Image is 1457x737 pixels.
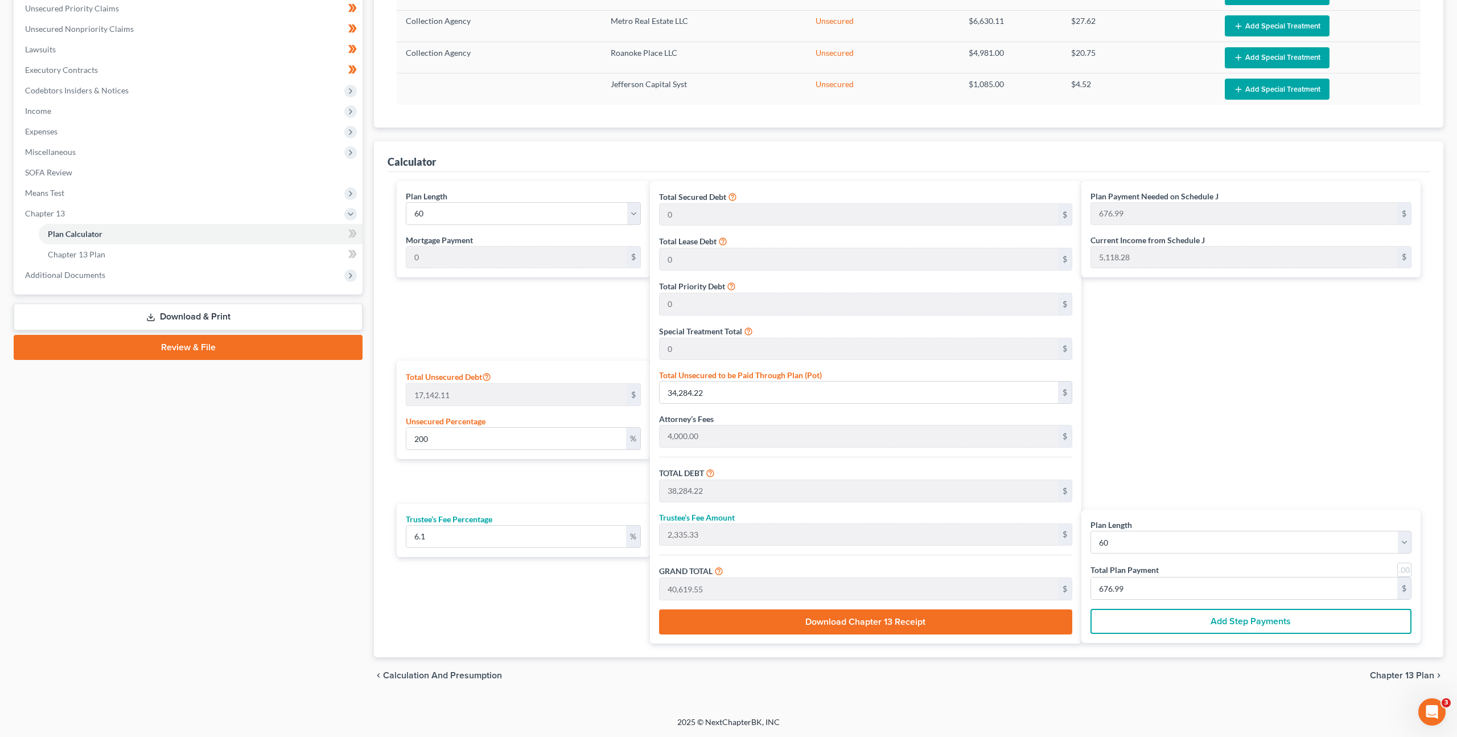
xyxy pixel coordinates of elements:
a: Chapter 13 Plan [39,244,363,265]
input: 0.00 [1091,203,1397,224]
td: Metro Real Estate LLC [602,10,806,42]
div: $ [1058,480,1072,502]
span: SOFA Review [25,167,72,177]
span: Unsecured Nonpriority Claims [25,24,134,34]
a: Review & File [14,335,363,360]
div: $ [1058,578,1072,600]
td: Unsecured [806,42,960,73]
div: $ [1058,524,1072,546]
span: Means Test [25,188,64,198]
button: Download Chapter 13 Receipt [659,609,1072,634]
i: chevron_right [1434,671,1443,680]
label: Unsecured Percentage [406,415,485,427]
div: $ [627,247,640,268]
a: Lawsuits [16,39,363,60]
span: 3 [1442,698,1451,707]
td: $20.75 [1062,42,1216,73]
label: Plan Length [406,190,447,202]
div: $ [1058,338,1072,360]
td: Unsecured [806,10,960,42]
input: 0.00 [406,428,626,449]
a: Download & Print [14,304,363,330]
div: $ [1058,382,1072,403]
input: 0.00 [660,293,1058,315]
a: Plan Calculator [39,224,363,244]
div: $ [1058,248,1072,270]
div: % [626,526,640,547]
span: Miscellaneous [25,147,76,157]
label: Total Plan Payment [1090,564,1159,576]
span: Calculation and Presumption [383,671,502,680]
td: $27.62 [1062,10,1216,42]
label: GRAND TOTAL [659,565,713,577]
a: SOFA Review [16,162,363,183]
td: $4,981.00 [960,42,1062,73]
td: $4.52 [1062,73,1216,105]
span: Additional Documents [25,270,105,280]
input: 0.00 [1091,247,1397,268]
td: Jefferson Capital Syst [602,73,806,105]
div: $ [1397,203,1411,224]
button: Chapter 13 Plan chevron_right [1370,671,1443,680]
input: 0.00 [660,382,1058,403]
td: Roanoke Place LLC [602,42,806,73]
button: Add Special Treatment [1225,79,1330,100]
span: Lawsuits [25,44,56,54]
button: Add Special Treatment [1225,15,1330,36]
input: 0.00 [660,524,1058,546]
td: $6,630.11 [960,10,1062,42]
div: $ [1058,293,1072,315]
button: chevron_left Calculation and Presumption [374,671,502,680]
label: Mortgage Payment [406,234,473,246]
label: Total Secured Debt [659,191,726,203]
a: Unsecured Nonpriority Claims [16,19,363,39]
span: Codebtors Insiders & Notices [25,85,129,95]
span: Chapter 13 [25,208,65,218]
div: Calculator [388,155,436,169]
input: 0.00 [660,338,1058,360]
button: Add Special Treatment [1225,47,1330,68]
div: $ [627,384,640,406]
label: Plan Payment Needed on Schedule J [1090,190,1219,202]
div: $ [1397,247,1411,268]
input: 0.00 [660,248,1058,270]
input: 0.00 [660,425,1058,447]
input: 0.00 [1091,578,1397,599]
td: $1,085.00 [960,73,1062,105]
td: Collection Agency [397,42,602,73]
div: $ [1058,204,1072,226]
input: 0.00 [406,247,627,268]
a: Round to nearest dollar [1397,563,1411,577]
label: Trustee’s Fee Amount [659,511,735,523]
div: 2025 © NextChapterBK, INC [404,716,1053,737]
div: $ [1397,578,1411,599]
span: Executory Contracts [25,65,98,75]
span: Expenses [25,126,57,136]
label: Trustee’s Fee Percentage [406,513,492,525]
td: Collection Agency [397,10,602,42]
iframe: Intercom live chat [1418,698,1446,726]
label: Plan Length [1090,519,1132,531]
span: Unsecured Priority Claims [25,3,119,13]
div: $ [1058,425,1072,447]
label: Total Unsecured Debt [406,370,491,383]
label: Current Income from Schedule J [1090,234,1205,246]
td: Unsecured [806,73,960,105]
input: 0.00 [660,578,1058,600]
div: % [626,428,640,449]
span: Income [25,106,51,116]
input: 0.00 [406,526,626,547]
a: Executory Contracts [16,60,363,80]
input: 0.00 [660,480,1058,502]
label: TOTAL DEBT [659,467,704,479]
label: Special Treatment Total [659,325,742,337]
label: Attorney’s Fees [659,413,714,425]
input: 0.00 [406,384,627,406]
span: Chapter 13 Plan [48,249,105,259]
label: Total Unsecured to be Paid Through Plan (Pot) [659,369,822,381]
button: Add Step Payments [1090,609,1411,634]
label: Total Priority Debt [659,280,725,292]
input: 0.00 [660,204,1058,226]
span: Plan Calculator [48,229,102,239]
label: Total Lease Debt [659,235,717,247]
